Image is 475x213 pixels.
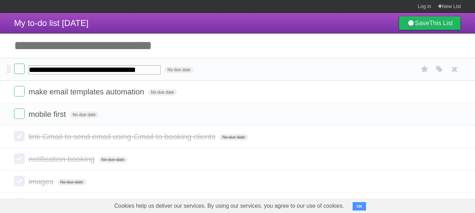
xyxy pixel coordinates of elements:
label: Done [14,176,25,186]
button: OK [353,202,366,211]
span: Cookies help us deliver our services. By using our services, you agree to our use of cookies. [107,199,351,213]
b: This List [429,20,453,27]
span: My to-do list [DATE] [14,18,89,28]
span: No due date [99,157,127,163]
label: Done [14,153,25,164]
label: Done [14,108,25,119]
span: No due date [165,67,193,73]
label: Star task [418,64,431,75]
span: notification booking [28,155,96,164]
span: make email templates automation [28,87,146,96]
span: No due date [219,134,248,140]
label: Done [14,198,25,209]
label: Done [14,131,25,141]
a: SaveThis List [399,16,461,30]
span: link Gmail to send email using Gmail to booking clients [28,132,217,141]
label: Done [14,86,25,96]
span: No due date [70,112,98,118]
label: Done [14,64,25,74]
span: mobile first [28,110,68,119]
span: images [28,177,55,186]
span: No due date [148,89,176,95]
span: No due date [57,179,86,185]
